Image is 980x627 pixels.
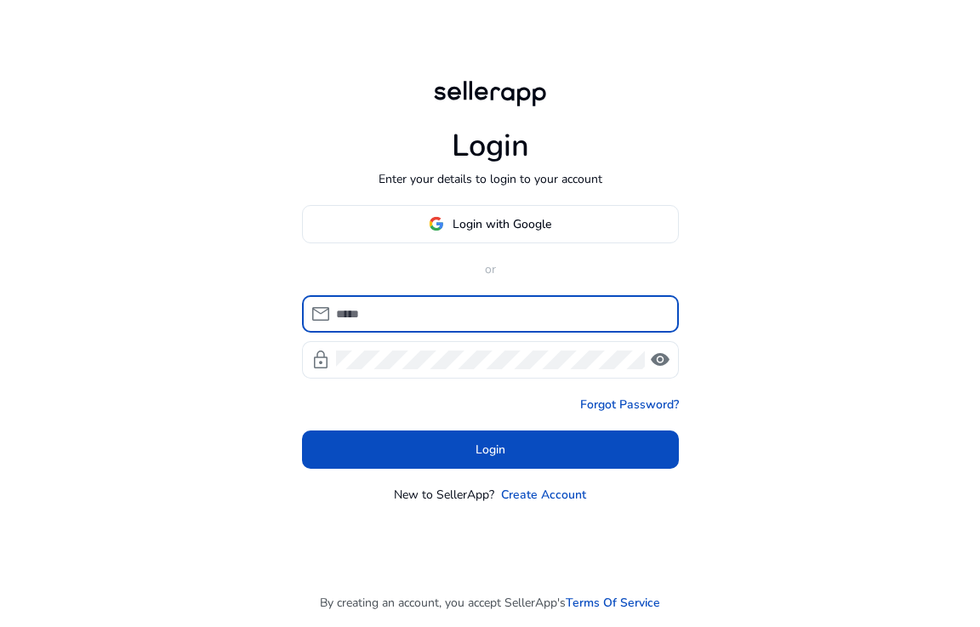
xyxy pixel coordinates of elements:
p: New to SellerApp? [394,486,494,504]
button: Login [302,430,679,469]
span: visibility [650,350,670,370]
img: google-logo.svg [429,216,444,231]
span: lock [311,350,331,370]
span: Login with Google [453,215,551,233]
button: Login with Google [302,205,679,243]
h1: Login [452,128,529,164]
a: Forgot Password? [580,396,679,413]
a: Create Account [501,486,586,504]
span: mail [311,304,331,324]
p: or [302,260,679,278]
p: Enter your details to login to your account [379,170,602,188]
span: Login [476,441,505,459]
a: Terms Of Service [566,594,660,612]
